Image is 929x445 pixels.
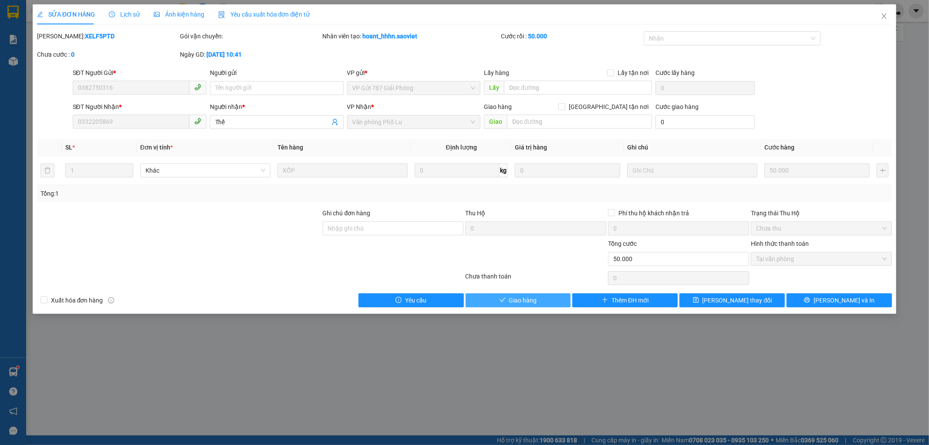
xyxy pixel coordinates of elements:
div: [PERSON_NAME]: [37,31,178,41]
div: Người nhận [210,102,344,112]
span: Tổng cước [608,240,637,247]
span: plus [602,297,608,304]
label: Cước giao hàng [655,103,699,110]
span: Xuất hóa đơn hàng [47,296,107,305]
b: 0 [71,51,74,58]
span: Lấy tận nơi [614,68,652,78]
button: delete [41,163,54,177]
span: SỬA ĐƠN HÀNG [37,11,95,18]
button: exclamation-circleYêu cầu [358,293,464,307]
b: hoant_hhhn.saoviet [363,33,418,40]
div: Nhân viên tạo: [323,31,500,41]
div: Cước rồi : [501,31,642,41]
button: plusThêm ĐH mới [572,293,678,307]
span: Khác [145,164,265,177]
div: VP gửi [347,68,481,78]
input: 0 [764,163,870,177]
span: Thêm ĐH mới [611,296,649,305]
div: SĐT Người Nhận [73,102,206,112]
span: close [881,13,888,20]
span: Lấy [484,81,504,95]
span: printer [804,297,810,304]
span: info-circle [108,297,114,303]
label: Ghi chú đơn hàng [323,210,371,217]
span: Yêu cầu xuất hóa đơn điện tử [218,11,310,18]
span: phone [194,118,201,125]
button: checkGiao hàng [466,293,571,307]
span: phone [194,84,201,91]
span: exclamation-circle [395,297,402,304]
div: Tổng: 1 [41,189,358,198]
th: Ghi chú [624,139,761,156]
div: Người gửi [210,68,344,78]
span: Tên hàng [277,144,303,151]
span: Cước hàng [764,144,794,151]
input: Dọc đường [507,115,652,129]
button: save[PERSON_NAME] thay đổi [679,293,785,307]
input: Cước lấy hàng [655,81,755,95]
span: Giao hàng [484,103,512,110]
b: XELF5PTD [85,33,115,40]
span: Giao [484,115,507,129]
span: Định lượng [446,144,477,151]
button: plus [877,163,888,177]
span: Giá trị hàng [515,144,547,151]
b: [DATE] 10:41 [206,51,242,58]
span: clock-circle [109,11,115,17]
div: Gói vận chuyển: [180,31,321,41]
span: Giao hàng [509,296,537,305]
span: Đơn vị tính [140,144,173,151]
span: Chưa thu [756,222,887,235]
span: save [693,297,699,304]
div: Trạng thái Thu Hộ [751,208,892,218]
div: Ngày GD: [180,50,321,59]
span: check [500,297,506,304]
div: Chưa cước : [37,50,178,59]
span: picture [154,11,160,17]
span: Lấy hàng [484,69,509,76]
span: Lịch sử [109,11,140,18]
span: kg [499,163,508,177]
span: user-add [331,119,338,126]
span: Tại văn phòng [756,252,887,265]
span: VP Nhận [347,103,372,110]
input: Cước giao hàng [655,115,755,129]
span: Ảnh kiện hàng [154,11,204,18]
div: SĐT Người Gửi [73,68,206,78]
span: [PERSON_NAME] thay đổi [703,296,772,305]
input: Ghi chú đơn hàng [323,221,464,235]
img: icon [218,11,225,18]
input: Dọc đường [504,81,652,95]
span: Phí thu hộ khách nhận trả [615,208,693,218]
label: Cước lấy hàng [655,69,695,76]
b: 50.000 [528,33,547,40]
input: Ghi Chú [627,163,757,177]
button: printer[PERSON_NAME] và In [787,293,892,307]
span: edit [37,11,43,17]
span: Thu Hộ [465,210,485,217]
span: [PERSON_NAME] và In [814,296,875,305]
input: VD: Bàn, Ghế [277,163,408,177]
input: 0 [515,163,620,177]
span: VP Gửi 787 Giải Phóng [352,82,476,95]
label: Hình thức thanh toán [751,240,809,247]
span: [GEOGRAPHIC_DATA] tận nơi [565,102,652,112]
span: Yêu cầu [405,296,426,305]
span: SL [65,144,72,151]
button: Close [872,4,896,29]
div: Chưa thanh toán [465,272,608,287]
span: Văn phòng Phố Lu [352,115,476,129]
